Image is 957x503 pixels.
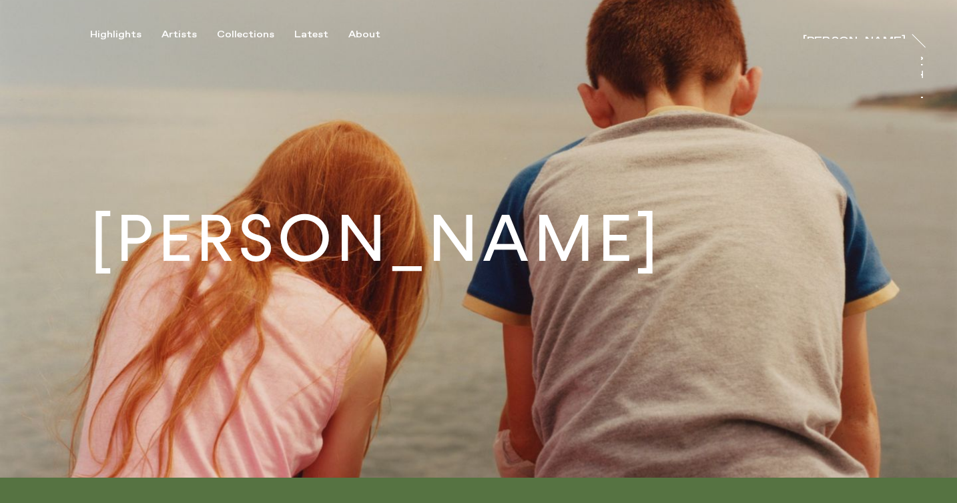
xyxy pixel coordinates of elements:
[90,29,141,41] div: Highlights
[162,29,197,41] div: Artists
[217,29,294,41] button: Collections
[294,29,328,41] div: Latest
[217,29,274,41] div: Collections
[913,54,924,111] div: At Trayler
[90,207,662,272] h1: [PERSON_NAME]
[162,29,217,41] button: Artists
[921,54,934,109] a: At Trayler
[294,29,348,41] button: Latest
[348,29,380,41] div: About
[803,25,906,39] a: [PERSON_NAME]
[90,29,162,41] button: Highlights
[348,29,400,41] button: About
